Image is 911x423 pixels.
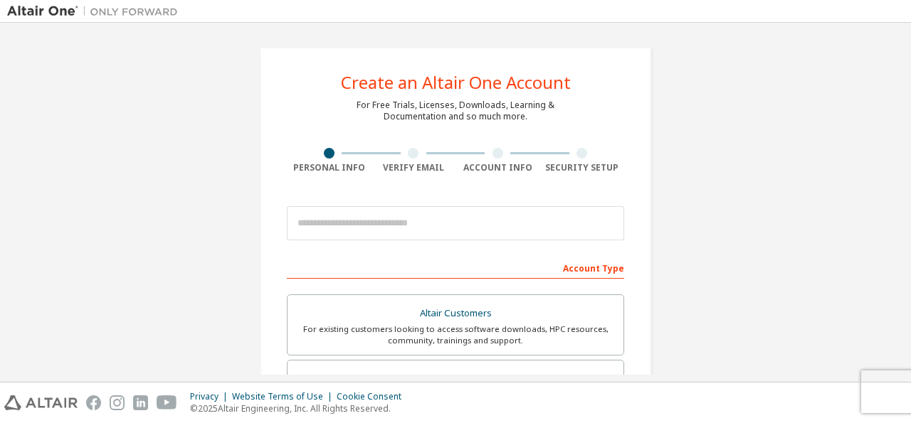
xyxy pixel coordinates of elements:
p: © 2025 Altair Engineering, Inc. All Rights Reserved. [190,402,410,414]
div: Cookie Consent [337,391,410,402]
img: altair_logo.svg [4,395,78,410]
img: instagram.svg [110,395,125,410]
img: Altair One [7,4,185,18]
div: For Free Trials, Licenses, Downloads, Learning & Documentation and so much more. [357,100,554,122]
div: Security Setup [540,162,625,173]
div: For existing customers looking to access software downloads, HPC resources, community, trainings ... [296,323,615,346]
img: linkedin.svg [133,395,148,410]
div: Personal Info [287,162,372,173]
div: Students [296,369,615,389]
div: Create an Altair One Account [341,74,571,91]
div: Website Terms of Use [232,391,337,402]
div: Privacy [190,391,232,402]
img: youtube.svg [157,395,177,410]
img: facebook.svg [86,395,101,410]
div: Account Type [287,256,624,279]
div: Account Info [455,162,540,173]
div: Verify Email [372,162,456,173]
div: Altair Customers [296,304,615,323]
